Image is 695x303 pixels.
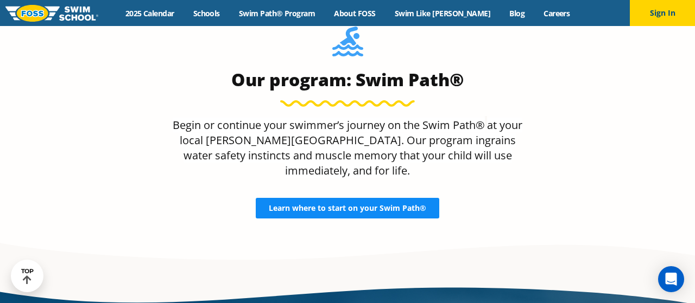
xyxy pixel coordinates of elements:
[173,118,485,132] span: Begin or continue your swimmer’s journey on the Swim Path®
[658,266,684,292] div: Open Intercom Messenger
[229,8,324,18] a: Swim Path® Program
[180,118,523,178] span: at your local [PERSON_NAME][GEOGRAPHIC_DATA]. Our program ingrains water safety instincts and mus...
[500,8,534,18] a: Blog
[269,204,426,212] span: Learn where to start on your Swim Path®
[5,5,98,22] img: FOSS Swim School Logo
[534,8,579,18] a: Careers
[385,8,500,18] a: Swim Like [PERSON_NAME]
[332,27,363,63] img: Foss-Location-Swimming-Pool-Person.svg
[184,8,229,18] a: Schools
[116,8,184,18] a: 2025 Calendar
[167,69,528,91] h3: Our program: Swim Path®
[325,8,386,18] a: About FOSS
[21,268,34,285] div: TOP
[256,198,439,218] a: Learn where to start on your Swim Path®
